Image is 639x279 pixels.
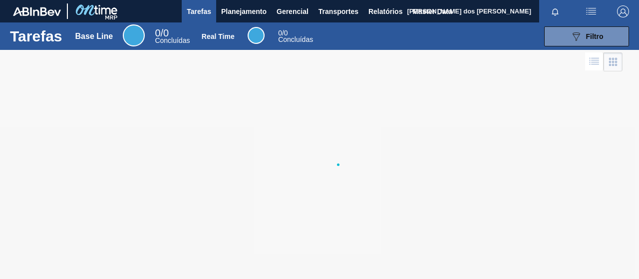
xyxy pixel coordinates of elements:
span: Gerencial [277,5,309,17]
div: Real Time [202,32,235,40]
span: Concluídas [278,35,313,43]
span: 0 [278,29,282,37]
span: Transportes [319,5,358,17]
span: Relatórios [368,5,402,17]
div: Base Line [155,29,190,44]
span: / 0 [278,29,288,37]
img: userActions [585,5,597,17]
img: TNhmsLtSVTkK8tSr43FrP2fwEKptu5GPRR3wAAAABJRU5ErkJggg== [13,7,61,16]
span: / 0 [155,27,169,38]
div: Base Line [75,32,113,41]
div: Real Time [248,27,265,44]
div: Base Line [123,24,145,46]
span: Filtro [586,32,604,40]
span: Tarefas [187,5,211,17]
button: Notificações [539,4,571,18]
div: Real Time [278,30,313,43]
img: Logout [617,5,629,17]
h1: Tarefas [10,30,62,42]
span: Concluídas [155,36,190,44]
span: 0 [155,27,160,38]
span: Planejamento [221,5,267,17]
button: Filtro [544,26,629,46]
